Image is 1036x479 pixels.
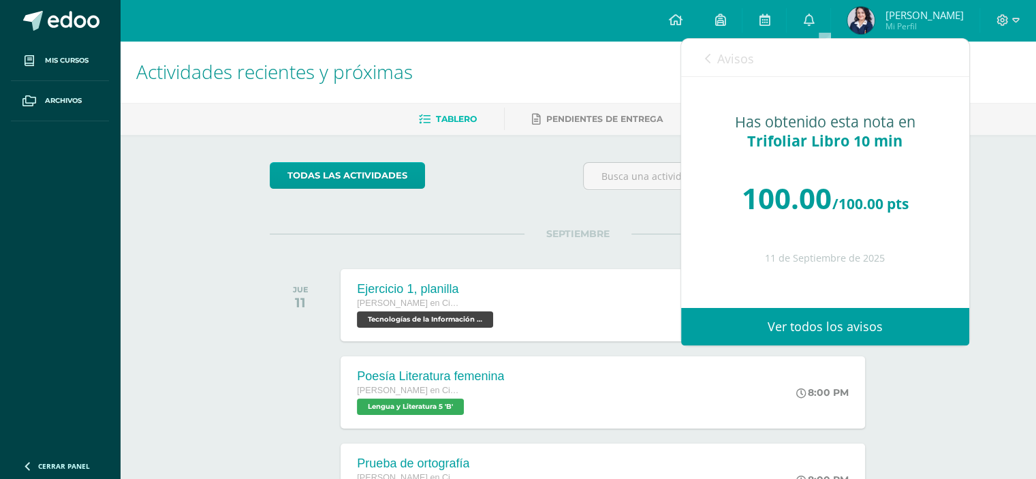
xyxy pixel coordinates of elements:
span: Pendientes de entrega [546,114,663,124]
span: /100.00 pts [832,194,909,213]
div: JUE [293,285,309,294]
a: Pendientes de entrega [532,108,663,130]
div: Ejercicio 1, planilla [357,282,497,296]
img: fd4108eed1bc0bee24b5d6f07fee5f07.png [847,7,875,34]
span: [PERSON_NAME] en Ciencias y Letras [357,386,459,395]
a: Tablero [419,108,477,130]
span: Cerrar panel [38,461,90,471]
span: Mi Perfil [885,20,963,32]
div: Has obtenido esta nota en [708,112,942,151]
span: Mis cursos [45,55,89,66]
span: SEPTIEMBRE [524,228,631,240]
span: [PERSON_NAME] en Ciencias y Letras [357,298,459,308]
span: Archivos [45,95,82,106]
a: Mis cursos [11,41,109,81]
span: Lengua y Literatura 5 'B' [357,399,464,415]
span: Trifoliar Libro 10 min [747,131,902,151]
span: Actividades recientes y próximas [136,59,413,84]
div: 11 [293,294,309,311]
span: 100.00 [742,179,832,217]
div: Poesía Literatura femenina [357,369,504,384]
span: Tecnologías de la Información y la Comunicación 5 'B' [357,311,493,328]
input: Busca una actividad próxima aquí... [584,163,885,189]
div: 11 de Septiembre de 2025 [708,253,942,264]
div: Prueba de ortografía [357,457,469,471]
a: Archivos [11,81,109,121]
span: [PERSON_NAME] [885,8,963,22]
a: Ver todos los avisos [681,308,969,345]
span: Tablero [436,114,477,124]
div: 8:00 PM [796,386,849,399]
span: Avisos [717,50,754,67]
a: todas las Actividades [270,162,425,189]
